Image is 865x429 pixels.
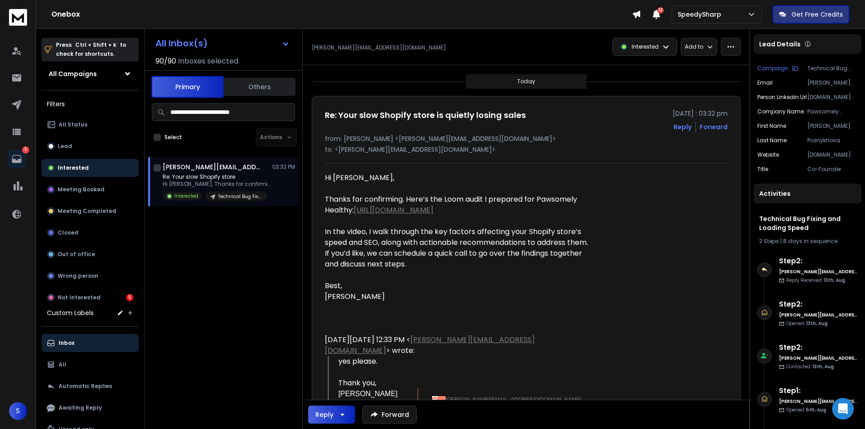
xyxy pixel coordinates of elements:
[41,116,139,134] button: All Status
[757,137,787,144] p: Last Name
[9,402,27,420] button: S
[49,69,97,78] h1: All Campaigns
[325,216,588,270] div: In the video, I walk through the key factors affecting your Shopify store’s speed and SEO, along ...
[163,163,262,172] h1: [PERSON_NAME][EMAIL_ADDRESS][DOMAIN_NAME]
[325,334,535,356] a: [PERSON_NAME][EMAIL_ADDRESS][DOMAIN_NAME]
[164,134,182,141] label: Select
[59,361,66,368] p: All
[757,79,773,86] p: Email
[779,385,858,396] h6: Step 1 :
[786,320,828,327] p: Opened
[58,143,72,150] p: Lead
[786,277,845,284] p: Reply Received
[674,122,692,131] button: Reply
[779,398,858,405] h6: [PERSON_NAME][EMAIL_ADDRESS][DOMAIN_NAME]
[22,146,29,154] p: 5
[786,406,826,413] p: Opened
[58,229,78,236] p: Closed
[700,122,728,131] div: Forward
[41,65,139,83] button: All Campaigns
[517,78,535,85] p: Today
[41,377,139,395] button: Automatic Replies
[163,181,271,188] p: Hi [PERSON_NAME], Thanks for confirming. Here’s
[338,378,588,388] div: Thank you,
[807,122,858,130] p: [PERSON_NAME]
[779,355,858,361] h6: [PERSON_NAME][EMAIL_ADDRESS][DOMAIN_NAME]
[163,173,271,181] p: Re: Your slow Shopify store
[58,251,95,258] p: Out of office
[807,166,858,173] p: Co-Founder
[126,294,133,301] div: 5
[757,108,804,115] p: Company Name
[354,205,433,215] a: [URL][DOMAIN_NAME]
[759,40,801,49] p: Lead Details
[657,7,664,14] span: 12
[325,334,588,356] div: [DATE][DATE] 12:33 PM < > wrote:
[807,94,858,101] p: [DOMAIN_NAME][URL][PERSON_NAME]
[58,164,89,172] p: Interested
[632,43,659,50] p: Interested
[223,77,296,97] button: Others
[807,108,858,115] p: Pawsomely Healthy
[41,334,139,352] button: Inbox
[178,56,238,67] h3: Inboxes selected
[432,396,438,402] img: email-icon-2x.png
[59,339,74,347] p: Inbox
[832,398,854,420] div: Open Intercom Messenger
[74,40,118,50] span: Ctrl + Shift + k
[47,308,94,317] h3: Custom Labels
[685,43,703,50] p: Add to
[41,137,139,155] button: Lead
[155,56,176,67] span: 90 / 90
[757,122,786,130] p: First Name
[312,44,446,51] p: [PERSON_NAME][EMAIL_ADDRESS][DOMAIN_NAME]
[41,224,139,242] button: Closed
[786,363,834,370] p: Contacted
[41,267,139,285] button: Wrong person
[806,320,828,327] span: 13th, Aug
[757,65,788,72] p: Campaign
[783,237,838,245] span: 8 days in sequence
[325,134,728,143] p: from: [PERSON_NAME] <[PERSON_NAME][EMAIL_ADDRESS][DOMAIN_NAME]>
[759,238,856,245] div: |
[754,184,861,203] div: Activities
[41,202,139,220] button: Meeting Completed
[315,410,333,419] div: Reply
[779,312,858,318] h6: [PERSON_NAME][EMAIL_ADDRESS][DOMAIN_NAME]
[759,214,856,232] h1: Technical Bug Fixing and Loading Speed
[41,289,139,307] button: Not Interested5
[9,9,27,26] img: logo
[56,41,126,59] p: Press to check for shortcuts.
[773,5,849,23] button: Get Free Credits
[759,237,779,245] span: 2 Steps
[673,109,728,118] p: [DATE] : 03:32 pm
[757,151,779,158] p: website
[325,109,526,122] h1: Re: Your slow Shopify store is quietly losing sales
[59,404,102,411] p: Awaiting Reply
[325,145,728,154] p: to: <[PERSON_NAME][EMAIL_ADDRESS][DOMAIN_NAME]>
[757,166,768,173] p: title
[757,94,807,101] p: Person Linkedin Url
[272,163,295,171] p: 03:32 PM
[151,76,223,98] button: Primary
[807,151,858,158] p: [DOMAIN_NAME]
[41,181,139,199] button: Meeting Booked
[41,159,139,177] button: Interested
[148,34,297,52] button: All Inbox(s)
[779,299,858,310] h6: Step 2 :
[807,137,858,144] p: Poznykhova
[779,256,858,266] h6: Step 2 :
[51,9,632,20] h1: Onebox
[58,272,98,280] p: Wrong person
[59,121,87,128] p: All Status
[41,98,139,110] h3: Filters
[58,208,116,215] p: Meeting Completed
[446,397,582,403] a: [PERSON_NAME][EMAIL_ADDRESS][DOMAIN_NAME]
[155,39,208,48] h1: All Inbox(s)
[41,356,139,374] button: All
[308,406,355,424] button: Reply
[58,294,100,301] p: Not Interested
[41,399,139,417] button: Awaiting Reply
